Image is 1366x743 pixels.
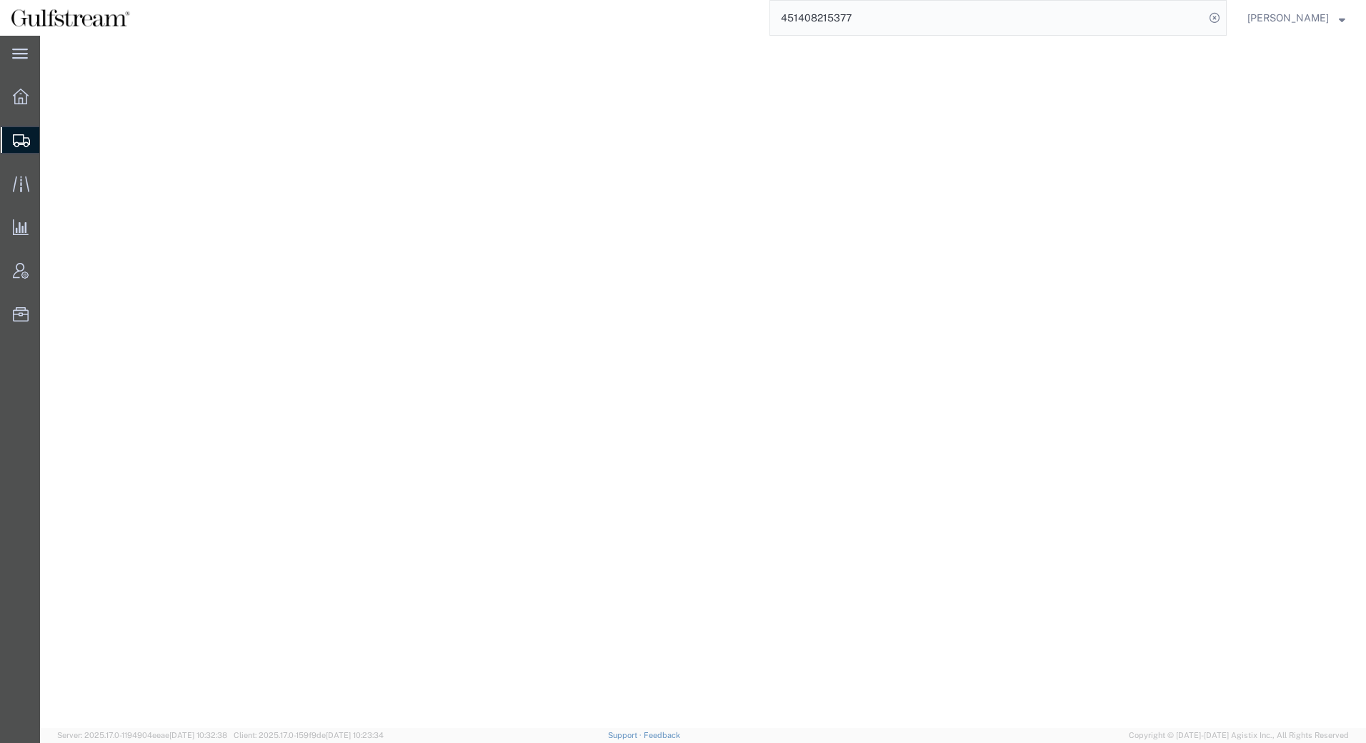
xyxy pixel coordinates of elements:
span: Client: 2025.17.0-159f9de [234,731,384,739]
iframe: FS Legacy Container [40,36,1366,728]
input: Search for shipment number, reference number [770,1,1205,35]
span: [DATE] 10:32:38 [169,731,227,739]
a: Feedback [644,731,680,739]
span: Server: 2025.17.0-1194904eeae [57,731,227,739]
span: [DATE] 10:23:34 [326,731,384,739]
a: Support [608,731,644,739]
img: logo [10,7,131,29]
span: LaTrice Mingle [1247,10,1329,26]
button: [PERSON_NAME] [1247,9,1346,26]
span: Copyright © [DATE]-[DATE] Agistix Inc., All Rights Reserved [1129,729,1349,742]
